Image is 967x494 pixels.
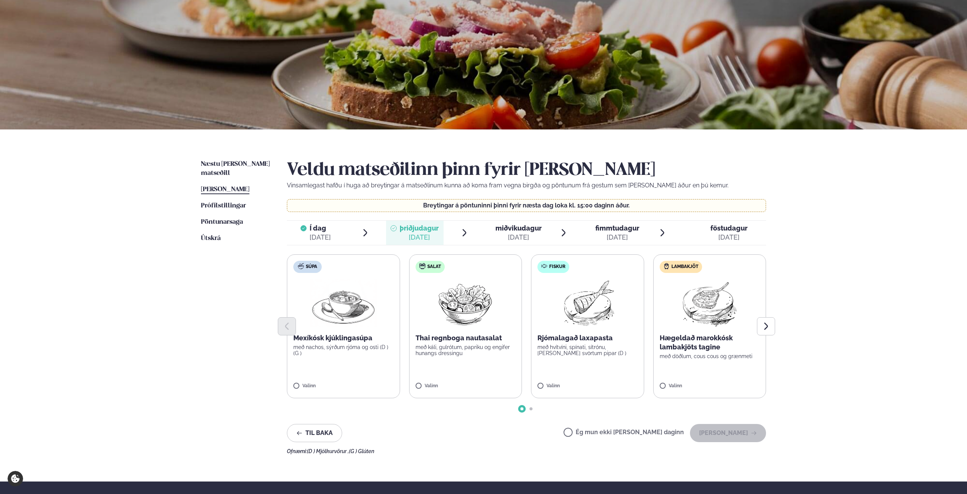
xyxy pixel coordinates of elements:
[201,160,272,178] a: Næstu [PERSON_NAME] matseðill
[541,263,547,269] img: fish.svg
[298,263,304,269] img: soup.svg
[757,317,775,335] button: Next slide
[349,448,374,454] span: (G ) Glúten
[310,224,331,233] span: Í dag
[293,344,394,356] p: með nachos, sýrðum rjóma og osti (D ) (G )
[201,219,243,225] span: Pöntunarsaga
[278,317,296,335] button: Previous slide
[287,424,342,442] button: Til baka
[306,264,317,270] span: Súpa
[201,218,243,227] a: Pöntunarsaga
[549,264,565,270] span: Fiskur
[595,233,639,242] div: [DATE]
[416,344,516,356] p: með káli, gulrótum, papriku og engifer hunangs dressingu
[416,333,516,343] p: Thai regnboga nautasalat
[287,448,766,454] div: Ofnæmi:
[307,448,349,454] span: (D ) Mjólkurvörur ,
[495,224,542,232] span: miðvikudagur
[660,353,760,359] p: með döðlum, cous cous og grænmeti
[537,344,638,356] p: með hvítvíni, spínati, sítrónu, [PERSON_NAME] svörtum pipar (D )
[663,263,670,269] img: Lamb.svg
[427,264,441,270] span: Salat
[295,203,758,209] p: Breytingar á pöntuninni þinni fyrir næsta dag loka kl. 15:00 daginn áður.
[201,234,221,243] a: Útskrá
[201,186,249,193] span: [PERSON_NAME]
[676,279,743,327] img: Lamb-Meat.png
[419,263,425,269] img: salad.svg
[690,424,766,442] button: [PERSON_NAME]
[529,407,533,410] span: Go to slide 2
[660,333,760,352] p: Hægeldað marokkósk lambakjöts tagine
[710,224,747,232] span: föstudagur
[201,161,270,176] span: Næstu [PERSON_NAME] matseðill
[201,235,221,242] span: Útskrá
[201,201,246,210] a: Prófílstillingar
[595,224,639,232] span: fimmtudagur
[400,233,439,242] div: [DATE]
[8,471,23,486] a: Cookie settings
[310,233,331,242] div: [DATE]
[400,224,439,232] span: þriðjudagur
[432,279,499,327] img: Salad.png
[554,279,621,327] img: Fish.png
[287,160,766,181] h2: Veldu matseðilinn þinn fyrir [PERSON_NAME]
[671,264,698,270] span: Lambakjöt
[710,233,747,242] div: [DATE]
[495,233,542,242] div: [DATE]
[201,203,246,209] span: Prófílstillingar
[537,333,638,343] p: Rjómalagað laxapasta
[293,333,394,343] p: Mexíkósk kjúklingasúpa
[310,279,377,327] img: Soup.png
[201,185,249,194] a: [PERSON_NAME]
[287,181,766,190] p: Vinsamlegast hafðu í huga að breytingar á matseðlinum kunna að koma fram vegna birgða og pöntunum...
[520,407,523,410] span: Go to slide 1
